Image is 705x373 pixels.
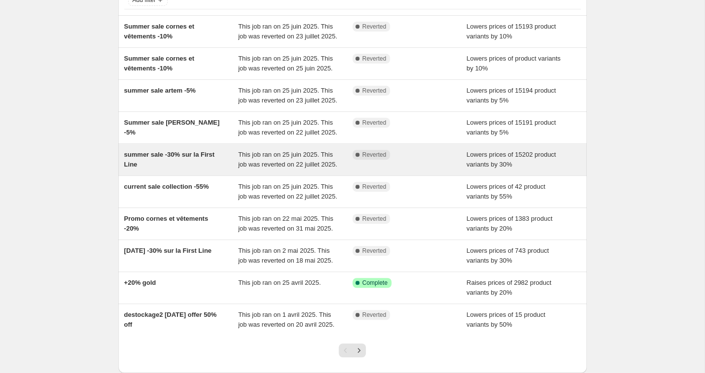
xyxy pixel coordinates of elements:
[124,183,209,190] span: current sale collection -55%
[124,311,217,328] span: destockage2 [DATE] offer 50% off
[352,343,366,357] button: Next
[466,247,549,264] span: Lowers prices of 743 product variants by 30%
[124,151,215,168] span: summer sale -30% sur la First Line
[362,247,387,255] span: Reverted
[238,55,333,72] span: This job ran on 25 juin 2025. This job was reverted on 25 juin 2025.
[466,23,556,40] span: Lowers prices of 15193 product variants by 10%
[124,279,156,286] span: +20% gold
[466,311,545,328] span: Lowers prices of 15 product variants by 50%
[124,23,194,40] span: Summer sale cornes et vêtements -10%
[362,23,387,31] span: Reverted
[362,119,387,127] span: Reverted
[466,55,561,72] span: Lowers prices of product variants by 10%
[362,55,387,63] span: Reverted
[124,247,211,254] span: [DATE] -30% sur la First Line
[238,247,333,264] span: This job ran on 2 mai 2025. This job was reverted on 18 mai 2025.
[238,215,333,232] span: This job ran on 22 mai 2025. This job was reverted on 31 mai 2025.
[466,215,552,232] span: Lowers prices of 1383 product variants by 20%
[339,343,366,357] nav: Pagination
[124,87,196,94] span: summer sale artem -5%
[238,23,337,40] span: This job ran on 25 juin 2025. This job was reverted on 23 juillet 2025.
[362,311,387,319] span: Reverted
[362,279,388,287] span: Complete
[238,183,337,200] span: This job ran on 25 juin 2025. This job was reverted on 22 juillet 2025.
[124,55,194,72] span: Summer sale cornes et vêtements -10%
[238,151,337,168] span: This job ran on 25 juin 2025. This job was reverted on 22 juillet 2025.
[124,119,220,136] span: Summer sale [PERSON_NAME] -5%
[362,215,387,223] span: Reverted
[362,151,387,159] span: Reverted
[238,311,334,328] span: This job ran on 1 avril 2025. This job was reverted on 20 avril 2025.
[466,87,556,104] span: Lowers prices of 15194 product variants by 5%
[124,215,209,232] span: Promo cornes et vêtements -20%
[466,119,556,136] span: Lowers prices of 15191 product variants by 5%
[362,183,387,191] span: Reverted
[466,279,551,296] span: Raises prices of 2982 product variants by 20%
[238,279,321,286] span: This job ran on 25 avril 2025.
[362,87,387,95] span: Reverted
[238,87,337,104] span: This job ran on 25 juin 2025. This job was reverted on 23 juillet 2025.
[466,151,556,168] span: Lowers prices of 15202 product variants by 30%
[466,183,545,200] span: Lowers prices of 42 product variants by 55%
[238,119,337,136] span: This job ran on 25 juin 2025. This job was reverted on 22 juillet 2025.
